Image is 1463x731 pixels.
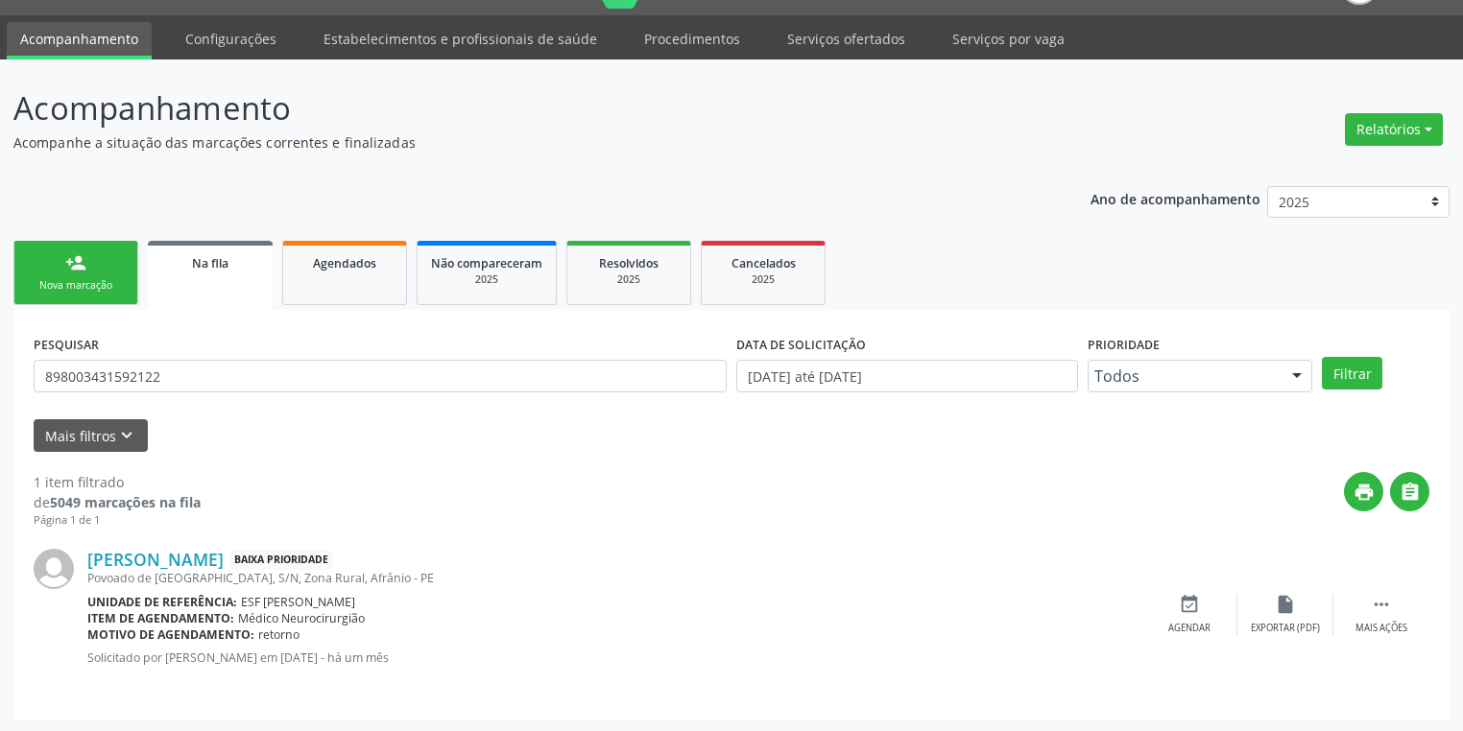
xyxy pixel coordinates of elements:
[28,278,124,293] div: Nova marcação
[715,272,811,287] div: 2025
[258,626,300,643] span: retorno
[1168,622,1211,635] div: Agendar
[310,22,611,56] a: Estabelecimentos e profissionais de saúde
[34,549,74,589] img: img
[87,610,234,626] b: Item de agendamento:
[50,493,201,511] strong: 5049 marcações na fila
[1371,594,1392,615] i: 
[631,22,754,56] a: Procedimentos
[241,594,355,610] span: ESF [PERSON_NAME]
[1091,186,1260,210] p: Ano de acompanhamento
[87,570,1141,586] div: Povoado de [GEOGRAPHIC_DATA], S/N, Zona Rural, Afrânio - PE
[736,360,1078,392] input: Selecione um intervalo
[65,252,86,273] div: person_add
[939,22,1078,56] a: Serviços por vaga
[87,549,224,570] a: [PERSON_NAME]
[34,419,148,453] button: Mais filtroskeyboard_arrow_down
[172,22,290,56] a: Configurações
[1400,482,1421,503] i: 
[87,594,237,610] b: Unidade de referência:
[599,255,659,271] span: Resolvidos
[1345,113,1443,146] button: Relatórios
[87,626,254,643] b: Motivo de agendamento:
[34,492,201,512] div: de
[34,330,99,360] label: PESQUISAR
[34,360,727,392] input: Nome, CNS
[7,22,152,59] a: Acompanhamento
[238,610,365,626] span: Médico Neurocirurgião
[34,512,201,529] div: Página 1 de 1
[87,649,1141,666] p: Solicitado por [PERSON_NAME] em [DATE] - há um mês
[1094,366,1273,386] span: Todos
[1322,357,1382,389] button: Filtrar
[192,255,228,271] span: Na fila
[1390,472,1429,511] button: 
[1354,482,1375,503] i: print
[1355,622,1407,635] div: Mais ações
[1251,622,1320,635] div: Exportar (PDF)
[431,255,542,271] span: Não compareceram
[1179,594,1200,615] i: event_available
[34,472,201,492] div: 1 item filtrado
[581,272,677,287] div: 2025
[13,132,1019,153] p: Acompanhe a situação das marcações correntes e finalizadas
[1344,472,1383,511] button: print
[774,22,919,56] a: Serviços ofertados
[1088,330,1160,360] label: Prioridade
[1275,594,1296,615] i: insert_drive_file
[731,255,796,271] span: Cancelados
[431,272,542,287] div: 2025
[230,550,332,570] span: Baixa Prioridade
[13,84,1019,132] p: Acompanhamento
[313,255,376,271] span: Agendados
[116,425,137,446] i: keyboard_arrow_down
[736,330,866,360] label: DATA DE SOLICITAÇÃO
